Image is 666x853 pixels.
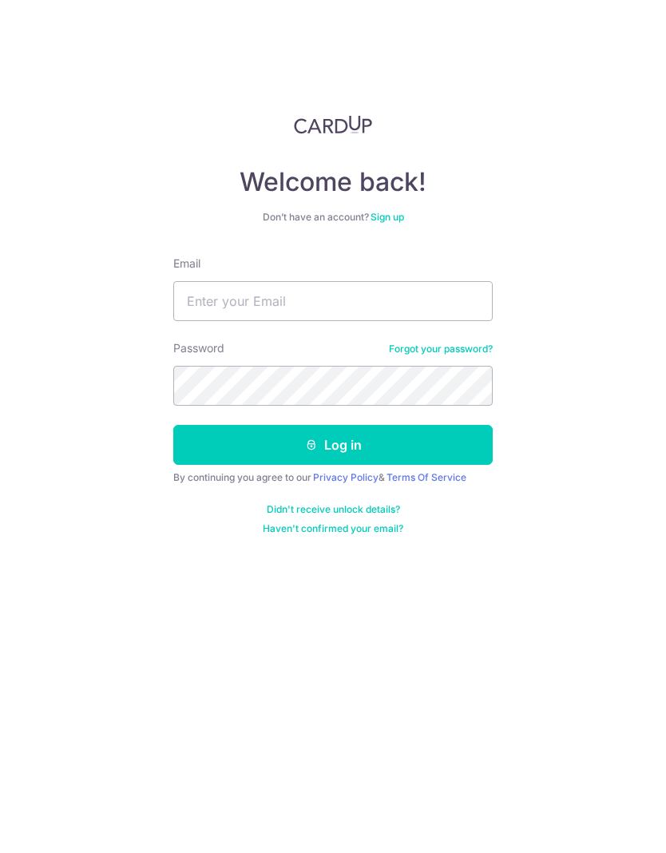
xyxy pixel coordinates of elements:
div: By continuing you agree to our & [173,471,493,484]
a: Privacy Policy [313,471,379,483]
a: Terms Of Service [387,471,466,483]
a: Didn't receive unlock details? [267,503,400,516]
a: Forgot your password? [389,343,493,355]
a: Sign up [371,211,404,223]
label: Email [173,256,200,272]
label: Password [173,340,224,356]
input: Enter your Email [173,281,493,321]
div: Don’t have an account? [173,211,493,224]
button: Log in [173,425,493,465]
a: Haven't confirmed your email? [263,522,403,535]
h4: Welcome back! [173,166,493,198]
img: CardUp Logo [294,115,372,134]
